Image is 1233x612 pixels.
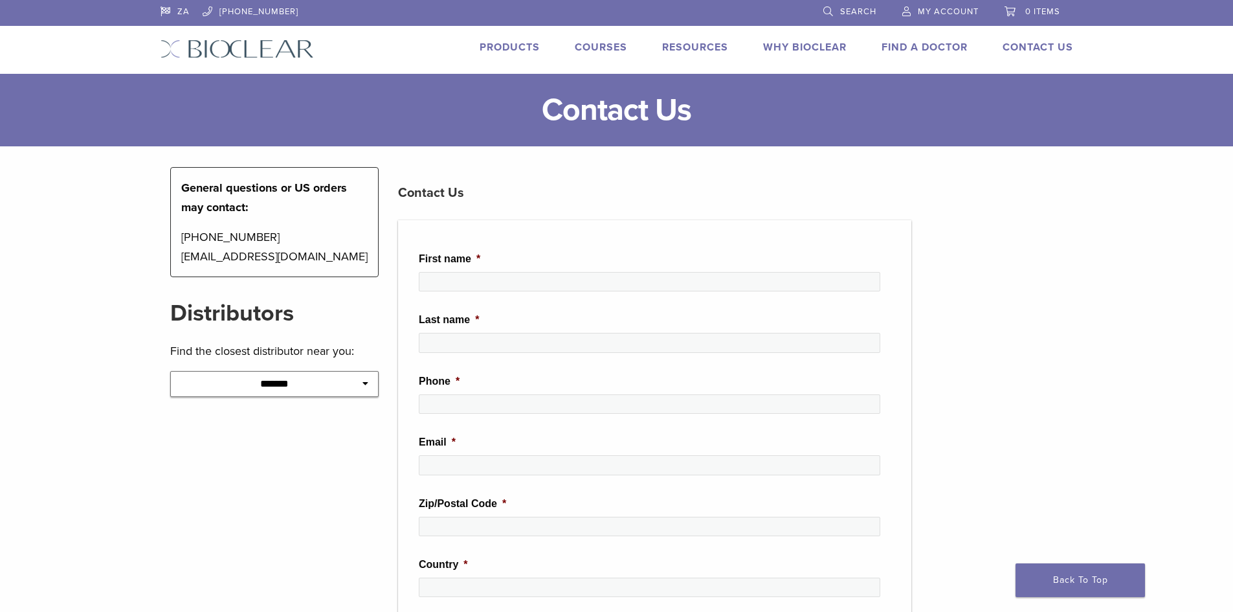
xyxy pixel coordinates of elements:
[1025,6,1060,17] span: 0 items
[1003,41,1073,54] a: Contact Us
[480,41,540,54] a: Products
[419,436,456,449] label: Email
[763,41,847,54] a: Why Bioclear
[419,313,479,327] label: Last name
[181,181,347,214] strong: General questions or US orders may contact:
[419,497,506,511] label: Zip/Postal Code
[419,375,460,389] label: Phone
[1016,563,1145,597] a: Back To Top
[181,227,368,266] p: [PHONE_NUMBER] [EMAIL_ADDRESS][DOMAIN_NAME]
[419,558,468,572] label: Country
[398,177,911,209] h3: Contact Us
[419,253,480,266] label: First name
[170,341,379,361] p: Find the closest distributor near you:
[662,41,728,54] a: Resources
[918,6,979,17] span: My Account
[161,40,314,58] img: Bioclear
[882,41,968,54] a: Find A Doctor
[575,41,627,54] a: Courses
[840,6,876,17] span: Search
[170,298,379,329] h2: Distributors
